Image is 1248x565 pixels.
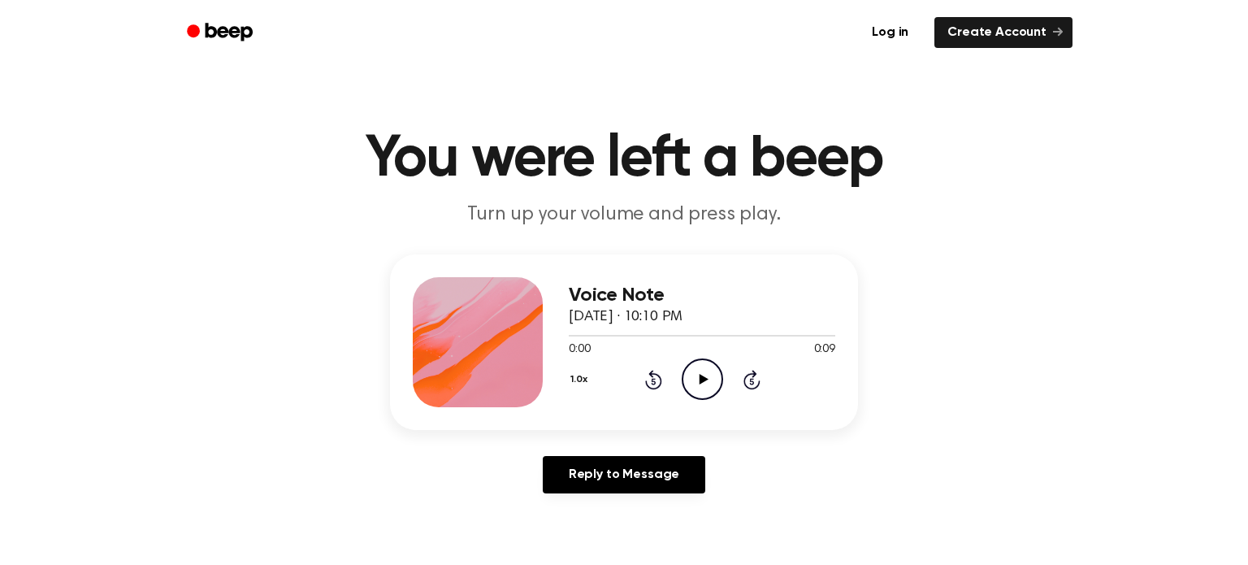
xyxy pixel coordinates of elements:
span: 0:09 [814,341,835,359]
span: [DATE] · 10:10 PM [569,310,682,324]
span: 0:00 [569,341,590,359]
h1: You were left a beep [208,130,1040,189]
a: Beep [175,17,267,49]
a: Log in [856,14,925,51]
a: Reply to Message [543,456,705,493]
p: Turn up your volume and press play. [312,202,936,228]
button: 1.0x [569,366,593,393]
a: Create Account [934,17,1072,48]
h3: Voice Note [569,285,835,306]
